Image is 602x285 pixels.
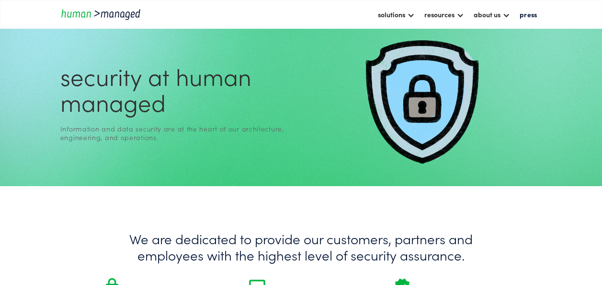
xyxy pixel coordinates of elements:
div: about us [474,9,500,20]
a: press [515,6,542,23]
h1: security at Human managed [60,63,297,115]
div: solutions [378,9,405,20]
h1: We are dedicated to provide our customers, partners and employees with the highest level of secur... [102,231,500,263]
div: about us [469,6,515,23]
a: home [60,8,147,21]
div: resources [420,6,469,23]
div: Information and data security are at the heart of our architecture, engineering, and operations. [60,124,297,142]
div: solutions [373,6,420,23]
div: resources [424,9,454,20]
